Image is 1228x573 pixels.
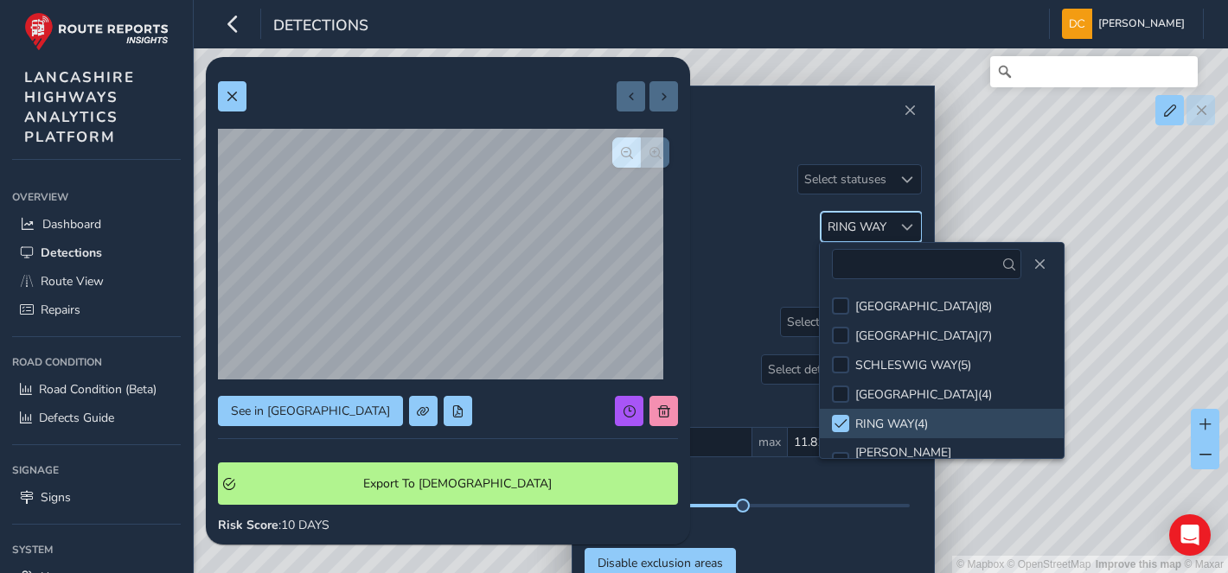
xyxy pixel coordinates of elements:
span: See in [GEOGRAPHIC_DATA] [231,403,390,419]
button: [PERSON_NAME] [1062,9,1191,39]
div: [GEOGRAPHIC_DATA] ( 4 ) [855,386,992,403]
a: Dashboard [12,210,181,239]
a: Signs [12,483,181,512]
span: Defects Guide [39,410,114,426]
a: Road Condition (Beta) [12,375,181,404]
div: : 10 DAYS [218,517,678,533]
div: Overview [12,184,181,210]
span: Detections [273,15,368,39]
div: [GEOGRAPHIC_DATA] ( 7 ) [855,328,992,344]
div: Road Condition [12,349,181,375]
img: rr logo [24,12,169,51]
input: Search [990,56,1198,87]
button: See in Route View [218,396,403,426]
div: Select road names [781,308,892,336]
div: Open Intercom Messenger [1169,514,1211,556]
span: LANCASHIRE HIGHWAYS ANALYTICS PLATFORM [24,67,135,147]
span: max [752,427,787,457]
div: SCHLESWIG WAY ( 5 ) [855,357,971,373]
div: Select statuses [798,165,892,194]
span: Route View [41,273,104,290]
span: Repairs [41,302,80,318]
div: [PERSON_NAME][GEOGRAPHIC_DATA] ( 3 ) [855,444,1052,477]
a: Route View [12,267,181,296]
div: RING WAY ( 4 ) [855,416,928,432]
h2: Filters [585,123,922,152]
strong: Risk Score [218,517,278,533]
div: Signage [12,457,181,483]
span: [PERSON_NAME] [1098,9,1185,39]
span: Export To [DEMOGRAPHIC_DATA] [241,475,673,492]
div: 35 [597,513,910,530]
div: Select detection types [762,355,892,384]
div: RING WAY [828,219,886,235]
div: [GEOGRAPHIC_DATA] ( 8 ) [855,298,992,315]
a: Repairs [12,296,181,324]
span: Signs [41,489,71,506]
span: Road Condition (Beta) [39,381,157,398]
button: Close [1027,252,1052,277]
a: Detections [12,239,181,267]
input: 0 [787,427,922,457]
span: Dashboard [42,216,101,232]
a: Defects Guide [12,404,181,432]
button: Close [898,99,922,123]
img: diamond-layout [1062,9,1092,39]
span: Detections [41,245,102,261]
button: Export To Symology [218,462,678,505]
div: System [12,537,181,563]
